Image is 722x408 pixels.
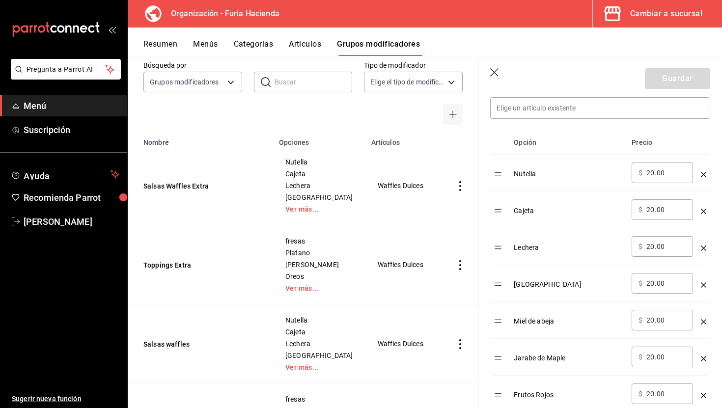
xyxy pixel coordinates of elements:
span: Cajeta [285,328,353,335]
span: Sugerir nueva función [12,394,119,404]
span: Oreos [285,273,353,280]
button: actions [455,339,465,349]
span: fresas [285,238,353,245]
span: Lechera [285,340,353,347]
span: Lechera [285,182,353,189]
span: Platano [285,249,353,256]
th: Nombre [128,133,273,146]
button: actions [455,260,465,270]
span: Grupos modificadores [150,77,219,87]
span: $ [639,206,642,213]
button: Salsas waffles [143,339,261,349]
a: Pregunta a Parrot AI [7,71,121,82]
div: navigation tabs [143,39,722,56]
button: Toppings Extra [143,260,261,270]
span: $ [639,390,642,397]
div: Jarabe de Maple [514,347,624,363]
span: Suscripción [24,123,119,136]
button: Artículos [289,39,321,56]
div: Cambiar a sucursal [630,7,702,21]
span: Waffles Dulces [378,261,431,268]
button: Menús [193,39,218,56]
span: $ [639,169,642,176]
label: Búsqueda por [143,62,242,69]
a: Ver más... [285,364,353,371]
th: Precio [628,131,697,155]
span: Recomienda Parrot [24,191,119,204]
input: Buscar [275,72,353,92]
div: Lechera [514,236,624,252]
span: Menú [24,99,119,112]
span: [PERSON_NAME] [24,215,119,228]
th: Opciones [273,133,365,146]
label: Tipo de modificador [364,62,463,69]
span: [GEOGRAPHIC_DATA] [285,352,353,359]
span: fresas [285,396,353,403]
span: Waffles Dulces [378,340,431,347]
button: actions [455,181,465,191]
a: Ver más... [285,206,353,213]
span: Pregunta a Parrot AI [27,64,106,75]
span: $ [639,280,642,287]
th: Artículos [365,133,444,146]
span: Ayuda [24,168,107,180]
span: $ [639,243,642,250]
div: [GEOGRAPHIC_DATA] [514,273,624,289]
div: Cajeta [514,199,624,216]
div: Frutos Rojos [514,383,624,400]
a: Ver más... [285,285,353,292]
div: Miel de abeja [514,310,624,326]
span: $ [639,317,642,324]
h3: Organización - Furia Hacienda [163,8,279,20]
button: Pregunta a Parrot AI [11,59,121,80]
div: Nutella [514,163,624,179]
span: [GEOGRAPHIC_DATA] [285,194,353,201]
button: open_drawer_menu [108,26,116,33]
button: Grupos modificadores [337,39,420,56]
button: Resumen [143,39,177,56]
span: Nutella [285,159,353,165]
span: Waffles Dulces [378,182,431,189]
span: [PERSON_NAME] [285,261,353,268]
input: Elige un artículo existente [491,98,710,118]
button: Salsas Waffles Extra [143,181,261,191]
span: Nutella [285,317,353,324]
button: Categorías [234,39,274,56]
span: $ [639,354,642,360]
th: Opción [510,131,628,155]
span: Cajeta [285,170,353,177]
span: Elige el tipo de modificador [370,77,444,87]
